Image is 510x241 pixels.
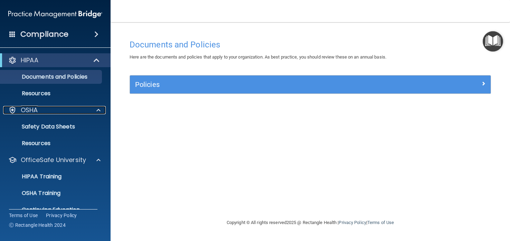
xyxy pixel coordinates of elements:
h5: Policies [135,81,395,88]
p: HIPAA Training [4,173,62,180]
p: Continuing Education [4,206,99,213]
a: Policies [135,79,485,90]
button: Open Resource Center [483,31,503,52]
a: Privacy Policy [46,212,77,219]
p: Documents and Policies [4,73,99,80]
span: Ⓒ Rectangle Health 2024 [9,222,66,229]
a: Terms of Use [367,220,394,225]
img: PMB logo [8,7,102,21]
p: HIPAA [21,56,38,64]
a: Privacy Policy [339,220,366,225]
div: Copyright © All rights reserved 2025 @ Rectangle Health | | [184,212,436,234]
a: Terms of Use [9,212,38,219]
p: Safety Data Sheets [4,123,99,130]
a: HIPAA [8,56,100,64]
a: OSHA [8,106,101,114]
p: OSHA [21,106,38,114]
p: OSHA Training [4,190,60,197]
h4: Compliance [20,29,68,39]
a: OfficeSafe University [8,156,101,164]
p: Resources [4,90,99,97]
p: OfficeSafe University [21,156,86,164]
h4: Documents and Policies [130,40,491,49]
span: Here are the documents and policies that apply to your organization. As best practice, you should... [130,54,386,60]
p: Resources [4,140,99,147]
